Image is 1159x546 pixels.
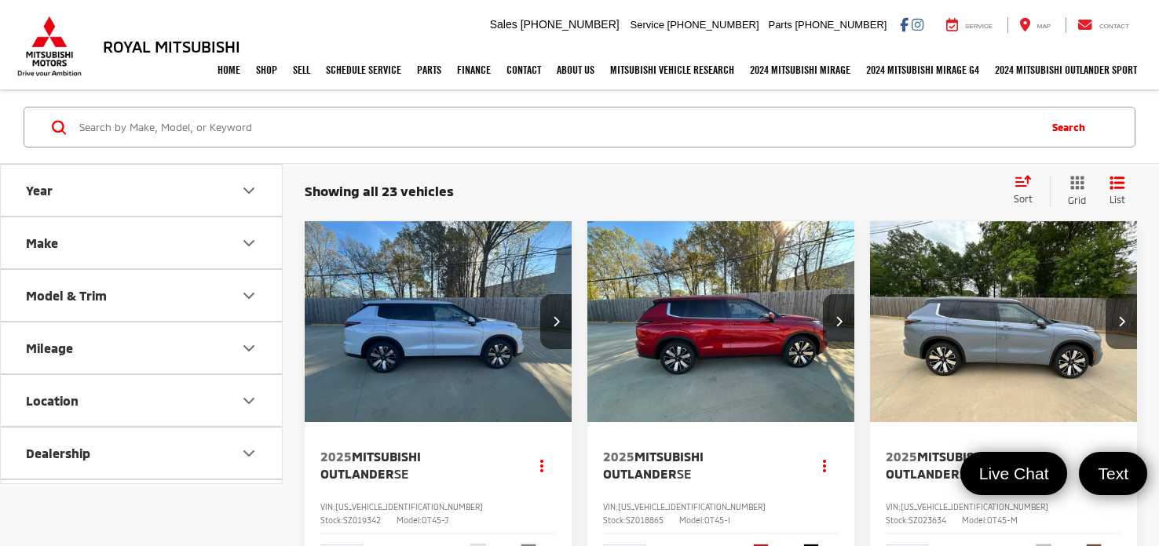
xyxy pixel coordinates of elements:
div: Location [26,393,79,408]
a: Contact [1066,17,1141,33]
div: Make [239,234,258,253]
img: 2025 Mitsubishi Outlander SE [304,221,573,423]
button: YearYear [1,165,283,216]
button: Select sort value [1006,175,1050,206]
span: List [1110,193,1125,206]
span: Map [1037,23,1051,30]
button: Grid View [1050,175,1098,207]
span: Stock: [886,515,909,525]
div: Year [239,181,258,200]
a: 2025 Mitsubishi Outlander SEL2025 Mitsubishi Outlander SEL2025 Mitsubishi Outlander SEL2025 Mitsu... [869,221,1139,422]
span: SE [677,466,691,481]
div: Location [239,391,258,410]
button: Model & TrimModel & Trim [1,270,283,321]
span: SZ019342 [343,515,381,525]
img: 2025 Mitsubishi Outlander SEL [869,221,1139,423]
a: Home [210,50,248,89]
a: 2024 Mitsubishi Mirage [742,50,858,89]
span: SZ023634 [909,515,946,525]
a: Shop [248,50,285,89]
span: Sort [1014,193,1033,204]
span: Service [631,19,664,31]
span: dropdown dots [823,459,826,471]
span: [PHONE_NUMBER] [521,18,620,31]
span: SEL [960,466,981,481]
span: VIN: [886,502,901,511]
input: Search by Make, Model, or Keyword [78,108,1037,146]
div: Model & Trim [239,286,258,305]
span: 2025 [886,449,917,464]
a: 2025Mitsubishi OutlanderSE [320,448,513,483]
button: Next image [1106,294,1137,349]
a: 2024 Mitsubishi Outlander SPORT [987,50,1145,89]
div: Year [26,183,53,198]
span: Mitsubishi Outlander [320,449,421,481]
a: Service [934,17,1004,33]
a: 2025Mitsubishi OutlanderSEL [886,448,1078,483]
button: MakeMake [1,217,283,268]
button: Actions [528,452,556,479]
div: Dealership [26,446,90,460]
span: Mitsubishi Outlander [886,449,986,481]
span: dropdown dots [540,459,543,471]
span: Sales [490,18,517,31]
span: Text [1090,463,1136,484]
img: 2025 Mitsubishi Outlander SE [587,221,856,423]
div: 2025 Mitsubishi Outlander SEL 0 [869,221,1139,422]
span: Model: [962,515,987,525]
span: Model: [397,515,422,525]
button: DealershipDealership [1,428,283,479]
span: Mitsubishi Outlander [603,449,704,481]
button: Next image [823,294,854,349]
a: Map [1007,17,1062,33]
span: [US_VEHICLE_IDENTIFICATION_NUMBER] [335,502,483,511]
span: OT45-M [987,515,1018,525]
a: 2025 Mitsubishi Outlander SE2025 Mitsubishi Outlander SE2025 Mitsubishi Outlander SE2025 Mitsubis... [587,221,856,422]
div: 2025 Mitsubishi Outlander SE 0 [587,221,856,422]
a: About Us [549,50,602,89]
div: Mileage [26,340,73,355]
button: Search [1037,107,1108,147]
div: Model & Trim [26,288,107,303]
span: 2025 [320,449,352,464]
span: VIN: [603,502,618,511]
a: Contact [499,50,549,89]
span: Parts [768,19,792,31]
span: 2025 [603,449,634,464]
span: Stock: [320,515,343,525]
span: Stock: [603,515,626,525]
span: [US_VEHICLE_IDENTIFICATION_NUMBER] [618,502,766,511]
span: [PHONE_NUMBER] [667,19,759,31]
div: 2025 Mitsubishi Outlander SE 0 [304,221,573,422]
a: Mitsubishi Vehicle Research [602,50,742,89]
a: 2025 Mitsubishi Outlander SE2025 Mitsubishi Outlander SE2025 Mitsubishi Outlander SE2025 Mitsubis... [304,221,573,422]
span: Grid [1068,194,1086,207]
a: Instagram: Click to visit our Instagram page [912,18,923,31]
a: Parts: Opens in a new tab [409,50,449,89]
span: SZ018865 [626,515,664,525]
img: Mitsubishi [14,16,85,77]
a: Facebook: Click to visit our Facebook page [900,18,909,31]
button: Body Style [1,480,283,531]
button: List View [1098,175,1137,207]
button: Next image [540,294,572,349]
span: SE [394,466,408,481]
a: Live Chat [960,452,1068,495]
span: OT45-I [704,515,730,525]
span: Contact [1099,23,1129,30]
button: Actions [811,452,839,479]
span: Service [965,23,993,30]
span: [PHONE_NUMBER] [795,19,887,31]
div: Make [26,235,58,250]
div: Dealership [239,444,258,463]
span: VIN: [320,502,335,511]
span: Live Chat [971,463,1057,484]
span: [US_VEHICLE_IDENTIFICATION_NUMBER] [901,502,1048,511]
button: LocationLocation [1,375,283,426]
a: 2025Mitsubishi OutlanderSE [603,448,795,483]
a: 2024 Mitsubishi Mirage G4 [858,50,987,89]
a: Sell [285,50,318,89]
a: Schedule Service: Opens in a new tab [318,50,409,89]
button: MileageMileage [1,322,283,373]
